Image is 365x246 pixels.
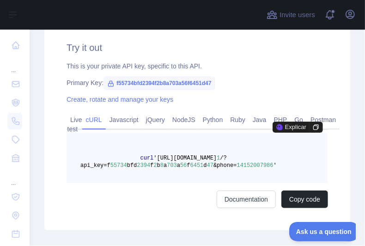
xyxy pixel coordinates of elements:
[291,112,307,127] a: Go
[217,191,276,208] a: Documentation
[153,162,157,169] span: 2
[160,162,164,169] span: 8
[177,162,180,169] span: a
[289,222,356,241] iframe: Toggle Customer Support
[187,162,190,169] span: f
[150,162,153,169] span: f
[137,162,150,169] span: 2394
[140,155,154,161] span: curl
[106,112,142,127] a: Javascript
[7,55,22,74] div: ...
[207,162,213,169] span: 47
[274,162,277,169] span: '
[7,168,22,187] div: ...
[226,112,249,127] a: Ruby
[217,155,220,161] span: 1
[190,162,204,169] span: 6451
[199,112,227,127] a: Python
[249,112,270,127] a: Java
[280,10,315,20] span: Invite users
[67,78,328,87] div: Primary Key:
[237,162,274,169] span: 14152007986
[67,61,328,71] div: This is your private API key, specific to this API.
[167,162,177,169] span: 703
[213,162,237,169] span: &phone=
[110,162,127,169] span: 55734
[142,112,169,127] a: jQuery
[204,162,207,169] span: d
[67,41,328,54] h2: Try it out
[164,162,167,169] span: a
[67,96,173,103] a: Create, rotate and manage your keys
[307,112,340,127] a: Postman
[180,162,187,169] span: 56
[67,112,82,136] a: Live test
[82,112,106,127] a: cURL
[153,155,217,161] span: '[URL][DOMAIN_NAME]
[270,112,291,127] a: PHP
[157,162,160,169] span: b
[265,7,317,22] button: Invite users
[127,162,137,169] span: bfd
[281,191,328,208] button: Copy code
[169,112,199,127] a: NodeJS
[103,76,215,90] span: f55734bfd2394f2b8a703a56f6451d47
